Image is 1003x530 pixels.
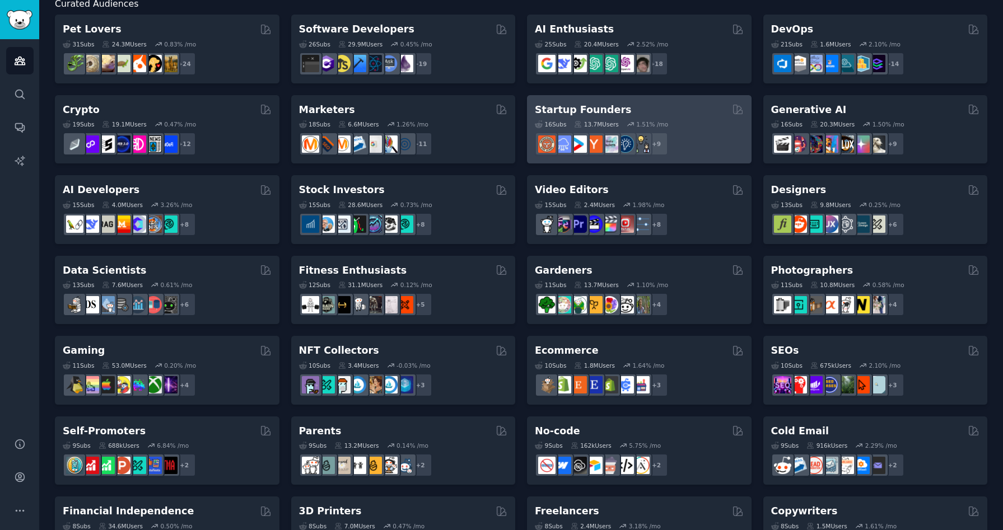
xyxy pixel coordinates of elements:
div: + 3 [881,373,904,397]
img: azuredevops [774,55,791,72]
h2: Designers [771,183,827,197]
img: premiere [570,215,587,233]
img: chatgpt_prompts_ [601,55,618,72]
img: nocode [538,457,556,474]
div: 916k Users [806,442,847,449]
div: + 6 [172,293,196,316]
img: datascience [82,296,99,313]
img: leopardgeckos [97,55,115,72]
img: PetAdvice [144,55,162,72]
img: Youtubevideo [617,215,634,233]
img: ValueInvesting [318,215,335,233]
img: postproduction [632,215,650,233]
img: workout [333,296,351,313]
img: technicalanalysis [396,215,413,233]
img: GardeningUK [585,296,603,313]
img: Adalo [632,457,650,474]
div: 13.7M Users [574,281,618,289]
img: CryptoNews [144,135,162,153]
img: SavageGarden [570,296,587,313]
img: UXDesign [821,215,838,233]
img: betatests [144,457,162,474]
div: + 3 [409,373,432,397]
img: AskComputerScience [380,55,398,72]
img: OpenSeaNFT [349,376,366,393]
img: UI_Design [805,215,823,233]
div: 18 Sub s [299,120,330,128]
img: GoogleSearchConsole [852,376,870,393]
div: 13.7M Users [574,120,618,128]
img: selfpromotion [97,457,115,474]
img: AskMarketing [333,135,351,153]
img: NewParents [365,457,382,474]
img: AppIdeas [66,457,83,474]
div: 9 Sub s [535,442,563,449]
div: 4.0M Users [102,201,143,209]
img: coldemail [821,457,838,474]
h2: Fitness Enthusiasts [299,264,407,278]
img: physicaltherapy [380,296,398,313]
img: ethstaker [97,135,115,153]
h2: SEOs [771,344,799,358]
div: 1.8M Users [574,362,615,369]
div: + 2 [409,453,432,477]
img: reactnative [365,55,382,72]
img: GoogleGeminiAI [538,55,556,72]
div: + 8 [409,213,432,236]
div: + 9 [645,132,668,156]
img: aws_cdk [852,55,870,72]
div: 15 Sub s [63,201,94,209]
img: Parents [396,457,413,474]
div: + 19 [409,52,432,76]
img: Emailmarketing [790,457,807,474]
div: 9 Sub s [299,442,327,449]
div: 11 Sub s [535,281,566,289]
h2: AI Enthusiasts [535,22,614,36]
img: ecommercemarketing [617,376,634,393]
img: DreamBooth [868,135,885,153]
div: 0.14 % /mo [396,442,428,449]
img: csharp [318,55,335,72]
img: ProductHunters [113,457,130,474]
div: 9 Sub s [63,442,91,449]
img: analytics [129,296,146,313]
img: statistics [97,296,115,313]
img: llmops [144,215,162,233]
img: logodesign [790,215,807,233]
div: 5.75 % /mo [629,442,661,449]
div: 10 Sub s [299,362,330,369]
img: herpetology [66,55,83,72]
h2: Ecommerce [535,344,599,358]
img: ycombinator [585,135,603,153]
div: + 8 [645,213,668,236]
div: 9 Sub s [771,442,799,449]
div: 21 Sub s [771,40,803,48]
div: 0.73 % /mo [400,201,432,209]
div: + 6 [881,213,904,236]
img: B2BSaaS [852,457,870,474]
img: ballpython [82,55,99,72]
img: GardenersWorld [632,296,650,313]
h2: Gardeners [535,264,593,278]
img: defi_ [160,135,178,153]
img: LeadGeneration [805,457,823,474]
div: 2.52 % /mo [636,40,668,48]
img: succulents [554,296,571,313]
h2: Crypto [63,103,100,117]
img: TwitchStreaming [160,376,178,393]
div: 0.47 % /mo [164,120,196,128]
img: platformengineering [837,55,854,72]
img: toddlers [349,457,366,474]
div: 24.3M Users [102,40,146,48]
img: finalcutpro [601,215,618,233]
img: ArtificalIntelligence [632,55,650,72]
h2: Financial Independence [63,504,194,518]
div: 0.20 % /mo [164,362,196,369]
img: data [160,296,178,313]
h2: NFT Collectors [299,344,379,358]
img: SonyAlpha [821,296,838,313]
div: + 2 [172,453,196,477]
img: gopro [538,215,556,233]
img: sdforall [821,135,838,153]
img: cockatiel [129,55,146,72]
